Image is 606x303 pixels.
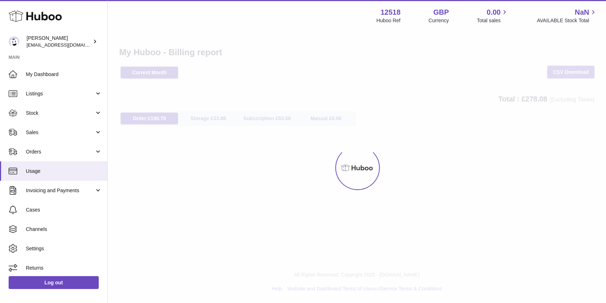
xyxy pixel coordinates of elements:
a: Log out [9,276,99,289]
span: 0.00 [487,8,501,17]
span: [EMAIL_ADDRESS][DOMAIN_NAME] [27,42,106,48]
span: Invoicing and Payments [26,187,94,194]
span: Sales [26,129,94,136]
div: Huboo Ref [377,17,401,24]
img: caitlin@fancylamp.co [9,36,19,47]
span: Listings [26,90,94,97]
span: Total sales [477,17,509,24]
span: AVAILABLE Stock Total [537,17,597,24]
span: Returns [26,265,102,271]
span: Channels [26,226,102,233]
span: NaN [575,8,589,17]
div: Currency [429,17,449,24]
div: [PERSON_NAME] [27,35,91,48]
a: NaN AVAILABLE Stock Total [537,8,597,24]
span: My Dashboard [26,71,102,78]
a: 0.00 Total sales [477,8,509,24]
strong: 12518 [381,8,401,17]
span: Cases [26,207,102,213]
span: Usage [26,168,102,175]
span: Stock [26,110,94,117]
span: Settings [26,245,102,252]
span: Orders [26,148,94,155]
strong: GBP [433,8,449,17]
